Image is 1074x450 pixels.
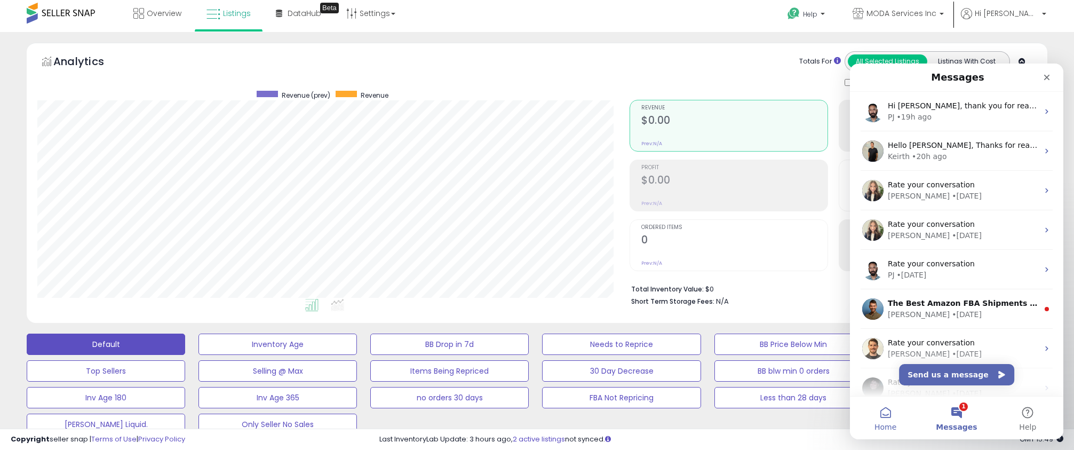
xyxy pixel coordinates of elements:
div: PJ [38,48,45,59]
div: seller snap | | [11,435,185,445]
button: Inv Age 365 [198,387,357,408]
div: • [DATE] [47,206,77,217]
img: Profile image for Keirth [12,77,34,98]
button: All Selected Listings [848,54,927,68]
span: The Best Amazon FBA Shipments & Anayltics - Get a Free Trial ... NEW: Seller Snap integrates with... [38,235,1048,244]
button: Items Being Repriced [370,360,529,382]
img: Profile image for Britney [12,156,34,177]
h2: 0 [641,234,827,248]
div: Last InventoryLab Update: 3 hours ago, not synced. [379,435,1063,445]
div: [PERSON_NAME] [38,127,100,138]
span: DataHub [288,8,321,19]
div: • 20h ago [62,88,97,99]
h2: $0.00 [641,114,827,129]
button: Only Seller No Sales [198,414,357,435]
i: Get Help [787,7,800,20]
button: Inventory Age [198,334,357,355]
a: Privacy Policy [138,434,185,444]
button: Listings With Cost [927,54,1006,68]
span: Help [169,360,186,367]
span: Revenue [361,91,388,100]
button: [PERSON_NAME] Liquid. [27,414,185,435]
a: Hi [PERSON_NAME] [961,8,1046,32]
button: Send us a message [49,301,164,322]
img: Profile image for Elias [12,274,34,296]
div: Include Returns [837,77,925,89]
button: BB Price Below Min [714,334,873,355]
div: • [DATE] [102,246,132,257]
span: Listings [223,8,251,19]
b: Total Inventory Value: [631,285,704,294]
small: Prev: N/A [641,200,662,207]
a: Terms of Use [91,434,137,444]
div: • 19h ago [47,48,82,59]
button: Top Sellers [27,360,185,382]
iframe: Intercom live chat [850,64,1063,439]
button: FBA Not Repricing [542,387,701,408]
li: $0 [631,282,1029,295]
b: Short Term Storage Fees: [631,297,714,306]
span: Ordered Items [641,225,827,231]
div: • [DATE] [102,325,132,336]
span: N/A [716,296,729,306]
img: Profile image for Britney [12,116,34,138]
div: [PERSON_NAME] [38,325,100,336]
strong: Copyright [11,434,50,444]
span: Rate your conversation [38,314,125,323]
span: Profit [641,165,827,171]
h2: $0.00 [641,174,827,188]
div: • [DATE] [102,167,132,178]
small: Prev: N/A [641,260,662,266]
button: no orders 30 days [370,387,529,408]
div: PJ [38,206,45,217]
span: Help [803,10,817,19]
button: Less than 28 days [714,387,873,408]
button: 30 Day Decrease [542,360,701,382]
button: Help [142,333,213,376]
div: Keirth [38,88,60,99]
span: Overview [147,8,181,19]
div: • [DATE] [102,127,132,138]
div: [PERSON_NAME] [38,285,100,296]
small: Prev: N/A [641,140,662,147]
h5: Analytics [53,54,125,72]
button: BB blw min 0 orders [714,360,873,382]
span: Rate your conversation [38,117,125,125]
span: MODA Services Inc [866,8,936,19]
span: Rate your conversation [38,156,125,165]
button: Needs to Reprice [542,334,701,355]
button: BB Drop in 7d [370,334,529,355]
div: Totals For [799,57,841,67]
span: Revenue [641,105,827,111]
button: Inv Age 180 [27,387,185,408]
div: Tooltip anchor [320,3,339,13]
span: Revenue (prev) [282,91,330,100]
button: Messages [71,333,142,376]
img: Profile image for Adam [12,314,34,335]
div: [PERSON_NAME] [38,246,100,257]
span: Rate your conversation [38,196,125,204]
span: Rate your conversation [38,275,125,283]
img: Profile image for PJ [12,195,34,217]
a: 2 active listings [513,434,565,444]
button: Default [27,334,185,355]
span: Messages [86,360,127,367]
img: Profile image for Adrian [12,235,34,256]
div: • [DATE] [102,285,132,296]
button: Selling @ Max [198,360,357,382]
span: Home [25,360,46,367]
div: [PERSON_NAME] [38,167,100,178]
span: Hi [PERSON_NAME] [975,8,1039,19]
